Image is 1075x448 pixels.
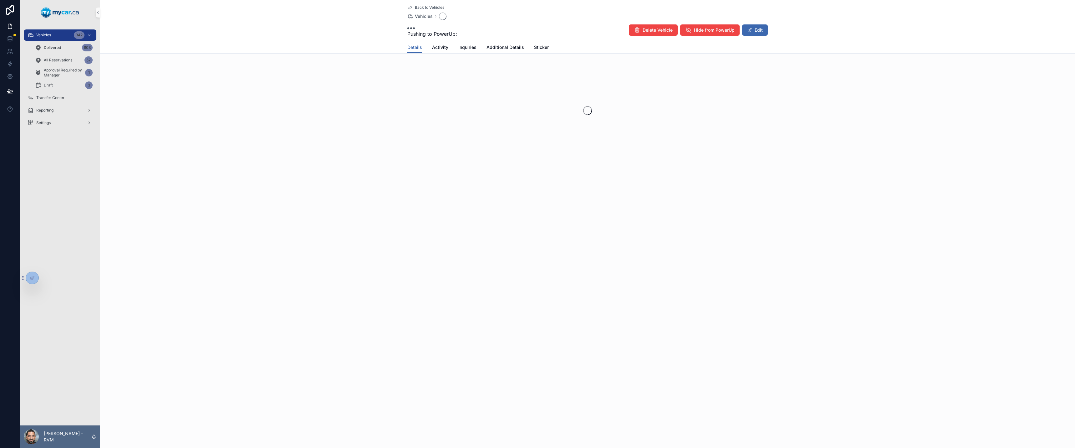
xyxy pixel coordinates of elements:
[458,42,476,54] a: Inquiries
[44,45,61,50] span: Delivered
[85,81,93,89] div: 3
[694,27,735,33] span: Hide from PowerUp
[31,55,96,66] a: All Reservations57
[31,42,96,53] a: Delivered803
[24,117,96,128] a: Settings
[24,92,96,103] a: Transfer Center
[31,80,96,91] a: Draft3
[44,58,72,63] span: All Reservations
[534,44,549,50] span: Sticker
[44,430,91,443] p: [PERSON_NAME] - RVM
[36,108,53,113] span: Reporting
[85,69,93,76] div: 1
[415,13,433,19] span: Vehicles
[44,68,83,78] span: Approval Required by Manager
[36,33,51,38] span: Vehicles
[432,42,448,54] a: Activity
[415,5,444,10] span: Back to Vehicles
[24,29,96,41] a: Vehicles342
[407,13,433,19] a: Vehicles
[487,42,524,54] a: Additional Details
[31,67,96,78] a: Approval Required by Manager1
[643,27,673,33] span: Delete Vehicle
[458,44,476,50] span: Inquiries
[534,42,549,54] a: Sticker
[407,42,422,54] a: Details
[36,95,64,100] span: Transfer Center
[36,120,51,125] span: Settings
[407,30,457,38] span: Pushing to PowerUp:
[41,8,79,18] img: App logo
[82,44,93,51] div: 803
[407,5,444,10] a: Back to Vehicles
[20,25,100,137] div: scrollable content
[742,24,768,36] button: Edit
[629,24,678,36] button: Delete Vehicle
[487,44,524,50] span: Additional Details
[24,105,96,116] a: Reporting
[680,24,740,36] button: Hide from PowerUp
[44,83,53,88] span: Draft
[407,44,422,50] span: Details
[84,56,93,64] div: 57
[74,31,84,39] div: 342
[432,44,448,50] span: Activity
